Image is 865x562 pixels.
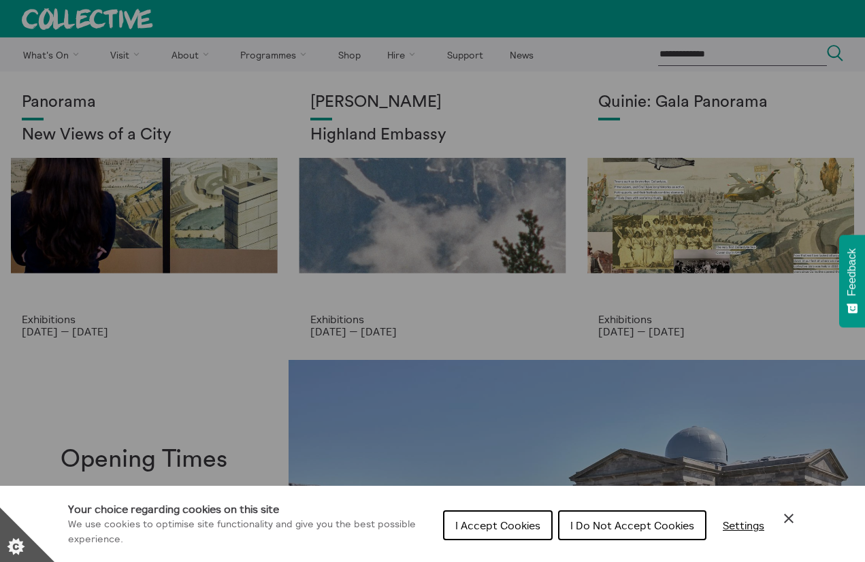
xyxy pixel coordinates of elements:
[846,248,858,296] span: Feedback
[558,510,706,540] button: I Do Not Accept Cookies
[570,518,694,532] span: I Do Not Accept Cookies
[443,510,553,540] button: I Accept Cookies
[455,518,540,532] span: I Accept Cookies
[723,518,764,532] span: Settings
[839,235,865,327] button: Feedback - Show survey
[68,517,432,546] p: We use cookies to optimise site functionality and give you the best possible experience.
[712,512,775,539] button: Settings
[781,510,797,527] button: Close Cookie Control
[68,501,432,517] h1: Your choice regarding cookies on this site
